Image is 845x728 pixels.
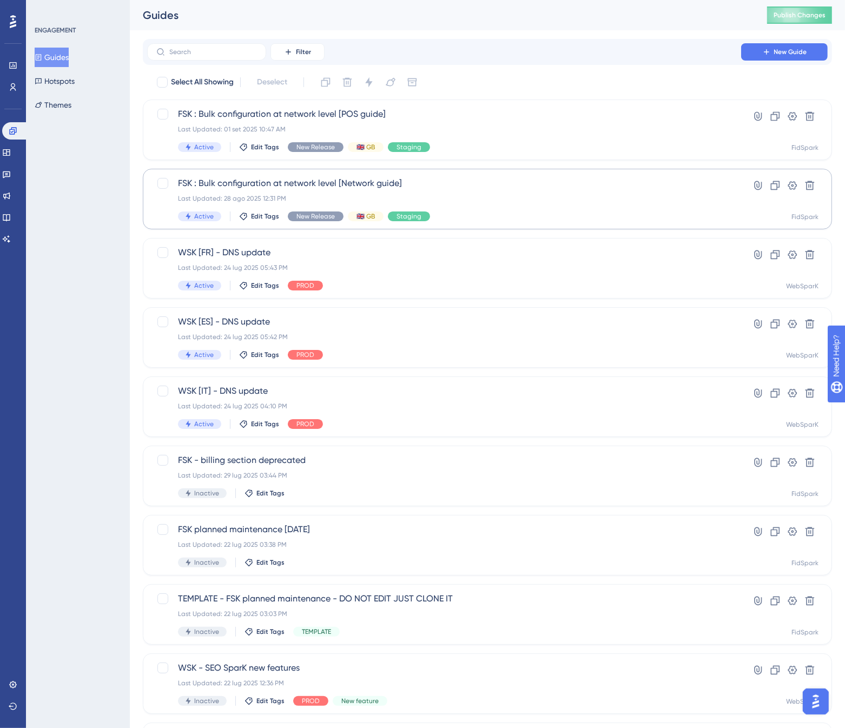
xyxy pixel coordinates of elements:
div: WebSparK [786,351,818,360]
div: ENGAGEMENT [35,26,76,35]
span: New feature [341,697,379,705]
span: Active [194,212,214,221]
span: FSK : Bulk configuration at network level [POS guide] [178,108,710,121]
button: Edit Tags [245,489,285,498]
span: Edit Tags [251,212,279,221]
button: Themes [35,95,71,115]
button: Edit Tags [239,143,279,151]
span: WSK [IT] - DNS update [178,385,710,398]
button: Edit Tags [245,697,285,705]
div: FidSpark [791,143,818,152]
span: 🇬🇧 GB [357,212,375,221]
span: WSK - SEO SparK new features [178,661,710,674]
span: Inactive [194,489,219,498]
span: Edit Tags [251,350,279,359]
span: Edit Tags [251,281,279,290]
div: FidSpark [791,559,818,567]
button: Filter [270,43,325,61]
span: New Release [296,143,335,151]
span: FSK - billing section deprecated [178,454,710,467]
span: New Guide [774,48,807,56]
button: Guides [35,48,69,67]
button: Edit Tags [239,420,279,428]
span: Edit Tags [251,420,279,428]
button: Hotspots [35,71,75,91]
div: Last Updated: 24 lug 2025 04:10 PM [178,402,710,411]
div: Last Updated: 01 set 2025 10:47 AM [178,125,710,134]
div: FidSpark [791,628,818,637]
span: FSK : Bulk configuration at network level [Network guide] [178,177,710,190]
span: PROD [302,697,320,705]
span: Need Help? [25,3,68,16]
div: Last Updated: 22 lug 2025 03:38 PM [178,540,710,549]
div: Last Updated: 24 lug 2025 05:43 PM [178,263,710,272]
button: Edit Tags [245,627,285,636]
span: Edit Tags [256,697,285,705]
span: TEMPLATE - FSK planned maintenance - DO NOT EDIT JUST CLONE IT [178,592,710,605]
button: Deselect [247,72,297,92]
input: Search [169,48,257,56]
span: WSK [FR] - DNS update [178,246,710,259]
span: Active [194,350,214,359]
div: Guides [143,8,740,23]
span: PROD [296,420,314,428]
span: Filter [296,48,311,56]
span: New Release [296,212,335,221]
span: Inactive [194,558,219,567]
span: 🇬🇧 GB [357,143,375,151]
span: Active [194,281,214,290]
span: Inactive [194,697,219,705]
button: Edit Tags [245,558,285,567]
div: Last Updated: 28 ago 2025 12:31 PM [178,194,710,203]
span: Active [194,420,214,428]
span: TEMPLATE [302,627,331,636]
span: Edit Tags [256,627,285,636]
span: Select All Showing [171,76,234,89]
button: New Guide [741,43,828,61]
button: Edit Tags [239,350,279,359]
span: PROD [296,281,314,290]
span: Staging [397,143,421,151]
div: Last Updated: 29 lug 2025 03:44 PM [178,471,710,480]
span: Publish Changes [774,11,826,19]
div: Last Updated: 22 lug 2025 03:03 PM [178,610,710,618]
div: FidSpark [791,489,818,498]
span: Edit Tags [251,143,279,151]
div: WebSparK [786,697,818,706]
span: PROD [296,350,314,359]
div: WebSparK [786,420,818,429]
div: FidSpark [791,213,818,221]
span: Deselect [257,76,287,89]
span: Staging [397,212,421,221]
span: Edit Tags [256,489,285,498]
iframe: UserGuiding AI Assistant Launcher [800,685,832,718]
button: Edit Tags [239,212,279,221]
div: Last Updated: 22 lug 2025 12:36 PM [178,679,710,687]
span: FSK planned maintenance [DATE] [178,523,710,536]
button: Publish Changes [767,6,832,24]
span: WSK [ES] - DNS update [178,315,710,328]
span: Active [194,143,214,151]
div: Last Updated: 24 lug 2025 05:42 PM [178,333,710,341]
button: Edit Tags [239,281,279,290]
div: WebSparK [786,282,818,290]
span: Edit Tags [256,558,285,567]
span: Inactive [194,627,219,636]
